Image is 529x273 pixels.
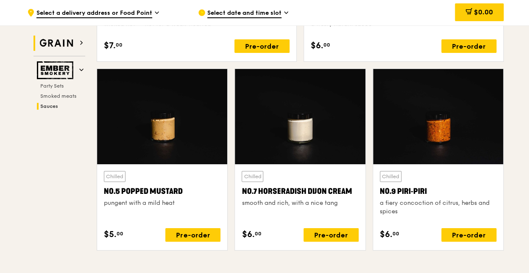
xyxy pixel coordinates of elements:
div: Chilled [242,171,263,182]
div: No.7 Horseradish Dijon Cream [242,185,358,197]
span: Select date and time slot [207,9,281,18]
span: $6. [242,228,254,241]
div: pungent with a mild heat [104,199,220,207]
span: $6. [380,228,393,241]
span: $6. [311,39,323,52]
span: 00 [393,230,399,237]
span: 00 [116,41,123,48]
span: $0.00 [474,8,493,16]
span: 00 [117,230,123,237]
div: Pre-order [441,39,496,53]
span: 00 [254,230,261,237]
div: Chilled [380,171,401,182]
span: Sauces [40,103,58,109]
div: Chilled [104,171,125,182]
div: smooth and rich, with a nice tang [242,199,358,207]
div: Pre-order [441,228,496,242]
img: Grain web logo [37,36,76,51]
div: No.9 Piri‑piri [380,185,496,197]
span: 00 [323,41,330,48]
div: Pre-order [165,228,220,242]
div: a fiery concoction of citrus, herbs and spices [380,199,496,216]
img: Ember Smokery web logo [37,61,76,79]
span: $5. [104,228,117,241]
span: Select a delivery address or Food Point [36,9,152,18]
div: Pre-order [234,39,290,53]
div: Pre-order [303,228,359,242]
span: Smoked meats [40,93,76,99]
span: Party Sets [40,83,64,89]
span: $7. [104,39,116,52]
div: No.5 Popped Mustard [104,185,220,197]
